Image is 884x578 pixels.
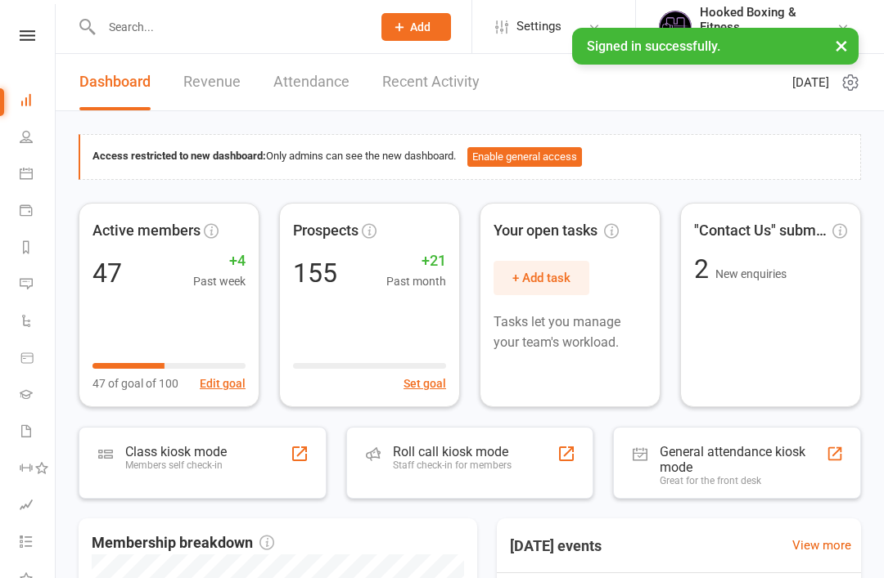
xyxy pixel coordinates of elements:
button: + Add task [494,261,589,295]
a: Revenue [183,54,241,110]
a: Payments [20,194,56,231]
span: Signed in successfully. [587,38,720,54]
span: Prospects [293,219,359,243]
button: Add [381,13,451,41]
div: Only admins can see the new dashboard. [92,147,848,167]
span: +4 [193,249,246,273]
span: Membership breakdown [92,531,274,555]
span: "Contact Us" submissions [694,219,829,243]
button: Enable general access [467,147,582,167]
a: Attendance [273,54,350,110]
span: New enquiries [715,267,787,280]
img: thumb_image1731986243.png [659,11,692,43]
div: Hooked Boxing & Fitness [700,5,837,34]
button: Edit goal [200,374,246,392]
a: Reports [20,231,56,267]
a: Dashboard [79,54,151,110]
button: Set goal [404,374,446,392]
p: Tasks let you manage your team's workload. [494,311,647,353]
span: Past week [193,272,246,290]
span: Settings [516,8,562,45]
span: 47 of goal of 100 [92,374,178,392]
a: Dashboard [20,83,56,120]
a: Assessments [20,488,56,525]
button: × [827,28,856,63]
a: People [20,120,56,157]
span: +21 [386,249,446,273]
a: Calendar [20,157,56,194]
div: Members self check-in [125,459,227,471]
h3: [DATE] events [497,531,615,561]
a: Product Sales [20,341,56,378]
span: Past month [386,272,446,290]
div: Class kiosk mode [125,444,227,459]
a: View more [792,535,851,555]
div: General attendance kiosk mode [660,444,826,475]
span: [DATE] [792,73,829,92]
strong: Access restricted to new dashboard: [92,150,266,162]
span: Active members [92,219,201,243]
input: Search... [97,16,360,38]
span: Your open tasks [494,219,619,243]
div: Staff check-in for members [393,459,512,471]
div: 155 [293,260,337,286]
a: Recent Activity [382,54,480,110]
div: Great for the front desk [660,475,826,486]
div: Roll call kiosk mode [393,444,512,459]
span: Add [410,20,431,34]
div: 47 [92,260,122,286]
span: 2 [694,253,715,285]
